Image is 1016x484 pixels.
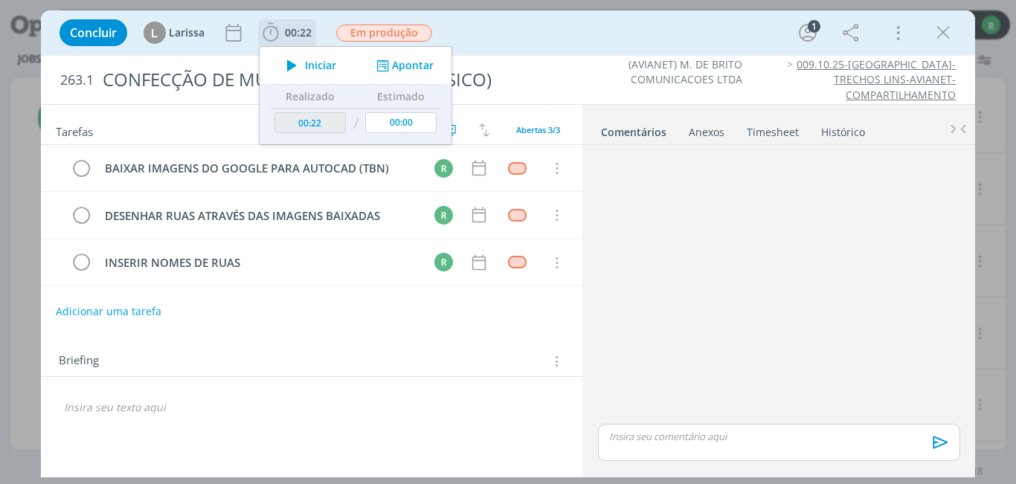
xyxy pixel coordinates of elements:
button: Em produção [335,24,433,42]
th: Estimado [361,85,440,109]
button: Concluir [60,19,127,46]
span: Abertas 3/3 [516,124,560,135]
div: Anexos [689,125,724,140]
img: arrow-down-up.svg [479,123,489,137]
div: INSERIR NOMES DE RUAS [99,254,421,272]
a: 009.10.25-[GEOGRAPHIC_DATA]-TRECHOS LINS-AVIANET-COMPARTILHAMENTO [797,57,956,102]
button: R [432,251,454,274]
div: dialog [41,10,976,477]
button: Iniciar [278,55,337,76]
a: (AVIANET) M. DE BRITO COMUNICACOES LTDA [628,57,742,86]
button: R [432,157,454,179]
button: Apontar [373,58,434,74]
button: 1 [796,21,820,45]
div: BAIXAR IMAGENS DO GOOGLE PARA AUTOCAD (TBN) [99,159,421,178]
div: 1 [808,20,820,33]
button: 00:22 [259,21,315,45]
button: R [432,204,454,226]
span: 263.1 [60,72,94,88]
span: Larissa [169,28,205,38]
a: Timesheet [746,118,800,140]
span: Concluir [70,27,117,39]
a: Histórico [820,118,866,140]
span: Briefing [59,352,99,371]
span: Em produção [336,25,432,42]
div: DESENHAR RUAS ATRAVÉS DAS IMAGENS BAIXADAS [99,207,421,225]
div: R [434,206,453,225]
button: LLarissa [144,22,205,44]
div: CONFECÇÃO DE MUB (MAPA URBANO BÁSICO) [97,62,576,98]
th: Realizado [271,85,350,109]
div: R [434,253,453,271]
td: / [349,109,361,139]
span: 00:22 [285,25,312,39]
div: L [144,22,166,44]
span: Iniciar [305,60,336,71]
span: Tarefas [56,121,93,139]
ul: 00:22 [259,46,452,145]
div: R [434,159,453,178]
a: Comentários [600,118,667,140]
button: Adicionar uma tarefa [55,298,162,325]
